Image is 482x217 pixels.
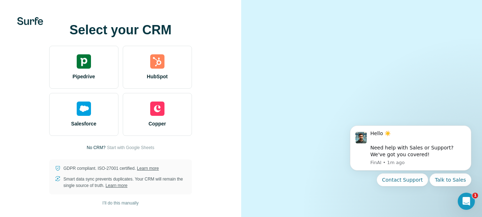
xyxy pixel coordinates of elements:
span: HubSpot [147,73,168,80]
span: Pipedrive [72,73,95,80]
button: Start with Google Sheets [107,144,154,151]
span: 1 [472,193,478,198]
p: GDPR compliant. ISO-27001 certified. [64,165,159,172]
img: Surfe's logo [17,17,43,25]
img: hubspot's logo [150,54,164,69]
p: Smart data sync prevents duplicates. Your CRM will remain the single source of truth. [64,176,186,189]
iframe: Intercom notifications message [339,117,482,213]
img: copper's logo [150,102,164,116]
span: Copper [148,120,166,127]
p: No CRM? [87,144,106,151]
img: salesforce's logo [77,102,91,116]
span: Salesforce [71,120,96,127]
button: I’ll do this manually [97,198,143,208]
iframe: Intercom live chat [458,193,475,210]
a: Learn more [106,183,127,188]
img: pipedrive's logo [77,54,91,69]
a: Learn more [137,166,159,171]
h1: Select your CRM [49,23,192,37]
span: I’ll do this manually [102,200,138,206]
